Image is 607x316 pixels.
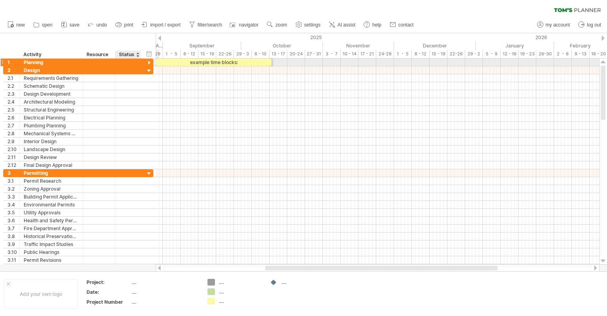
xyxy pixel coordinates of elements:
div: 1 [8,59,19,66]
div: 8 - 12 [412,50,430,58]
span: my account [546,22,570,28]
div: 10 - 14 [341,50,358,58]
div: 20-24 [287,50,305,58]
a: navigator [228,20,261,30]
div: .... [219,279,262,286]
div: 6 - 10 [252,50,270,58]
span: AI assist [337,22,355,28]
div: Design Review [24,153,79,161]
div: Utility Approvals [24,209,79,216]
div: 2.7 [8,122,19,129]
div: .... [132,289,198,295]
div: 2 - 6 [554,50,572,58]
div: 3.5 [8,209,19,216]
div: December 2025 [394,42,476,50]
div: November 2025 [323,42,394,50]
div: .... [132,279,198,286]
div: Final Design Approval [24,161,79,169]
div: 15 - 19 [430,50,447,58]
span: zoom [275,22,287,28]
div: 3.11 [8,256,19,264]
div: 3.10 [8,248,19,256]
div: Activity [23,51,78,59]
div: Project: [87,279,130,286]
a: contact [388,20,416,30]
div: Design [24,66,79,74]
div: Design Development [24,90,79,98]
div: 1 - 5 [163,50,181,58]
div: 17 - 21 [358,50,376,58]
div: Landscape Design [24,146,79,153]
span: filter/search [198,22,222,28]
div: 9 - 13 [572,50,590,58]
div: 24-28 [376,50,394,58]
div: Building Permit Application [24,193,79,201]
a: help [362,20,384,30]
div: 2.11 [8,153,19,161]
a: print [113,20,136,30]
div: Status [119,51,136,59]
div: 2.10 [8,146,19,153]
div: Resource [87,51,111,59]
div: October 2025 [241,42,323,50]
div: Public Hearings [24,248,79,256]
div: Interior Design [24,138,79,145]
div: Project Number [87,299,130,305]
div: Structural Engineering [24,106,79,114]
div: Mechanical Systems Design [24,130,79,137]
a: new [6,20,27,30]
div: 12 - 16 [501,50,518,58]
div: 3.1 [8,177,19,185]
span: import / export [150,22,181,28]
div: 3.12 [8,264,19,272]
div: Electrical Planning [24,114,79,121]
div: Permit Revisions [24,256,79,264]
div: 2.6 [8,114,19,121]
div: 3.9 [8,240,19,248]
span: help [372,22,381,28]
a: filter/search [187,20,224,30]
div: example time blocks: [156,59,271,66]
div: 3 [8,169,19,177]
a: settings [294,20,323,30]
div: 5 - 9 [483,50,501,58]
div: 1 - 5 [394,50,412,58]
div: 3.7 [8,225,19,232]
a: AI assist [327,20,358,30]
div: Schematic Design [24,82,79,90]
div: Permit Research [24,177,79,185]
div: 22-26 [216,50,234,58]
span: open [42,22,53,28]
div: Plumbing Planning [24,122,79,129]
div: 29 - 3 [234,50,252,58]
div: Environmental Permits [24,201,79,208]
div: .... [219,298,262,305]
span: save [70,22,79,28]
div: Architectural Modeling [24,98,79,106]
div: Zoning Approval [24,185,79,193]
span: new [16,22,25,28]
span: log out [587,22,601,28]
div: 19 - 23 [518,50,536,58]
div: 3.6 [8,217,19,224]
a: open [31,20,55,30]
div: 2.2 [8,82,19,90]
span: print [124,22,133,28]
div: Date: [87,289,130,295]
div: 3.4 [8,201,19,208]
div: 3.3 [8,193,19,201]
div: 2.4 [8,98,19,106]
div: 29 - 2 [465,50,483,58]
div: 22-26 [447,50,465,58]
div: Historical Preservation Approval [24,233,79,240]
a: undo [86,20,109,30]
div: Fire Department Approval [24,225,79,232]
div: Requirements Gathering [24,74,79,82]
div: 3 - 7 [323,50,341,58]
div: 2 [8,66,19,74]
div: 2.9 [8,138,19,145]
div: Permit Issuance [24,264,79,272]
div: Permitting [24,169,79,177]
div: 27 - 31 [305,50,323,58]
div: 2.5 [8,106,19,114]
